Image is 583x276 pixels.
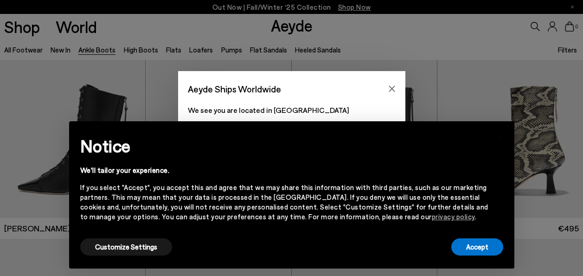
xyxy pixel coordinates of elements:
[451,238,503,256] button: Accept
[80,165,488,175] div: We'll tailor your experience.
[496,128,503,142] span: ×
[385,82,399,96] button: Close
[188,81,281,97] span: Aeyde Ships Worldwide
[188,105,396,116] p: We see you are located in [GEOGRAPHIC_DATA]
[80,238,172,256] button: Customize Settings
[80,183,488,222] div: If you select "Accept", you accept this and agree that we may share this information with third p...
[432,212,475,221] a: privacy policy
[488,124,511,146] button: Close this notice
[80,134,488,158] h2: Notice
